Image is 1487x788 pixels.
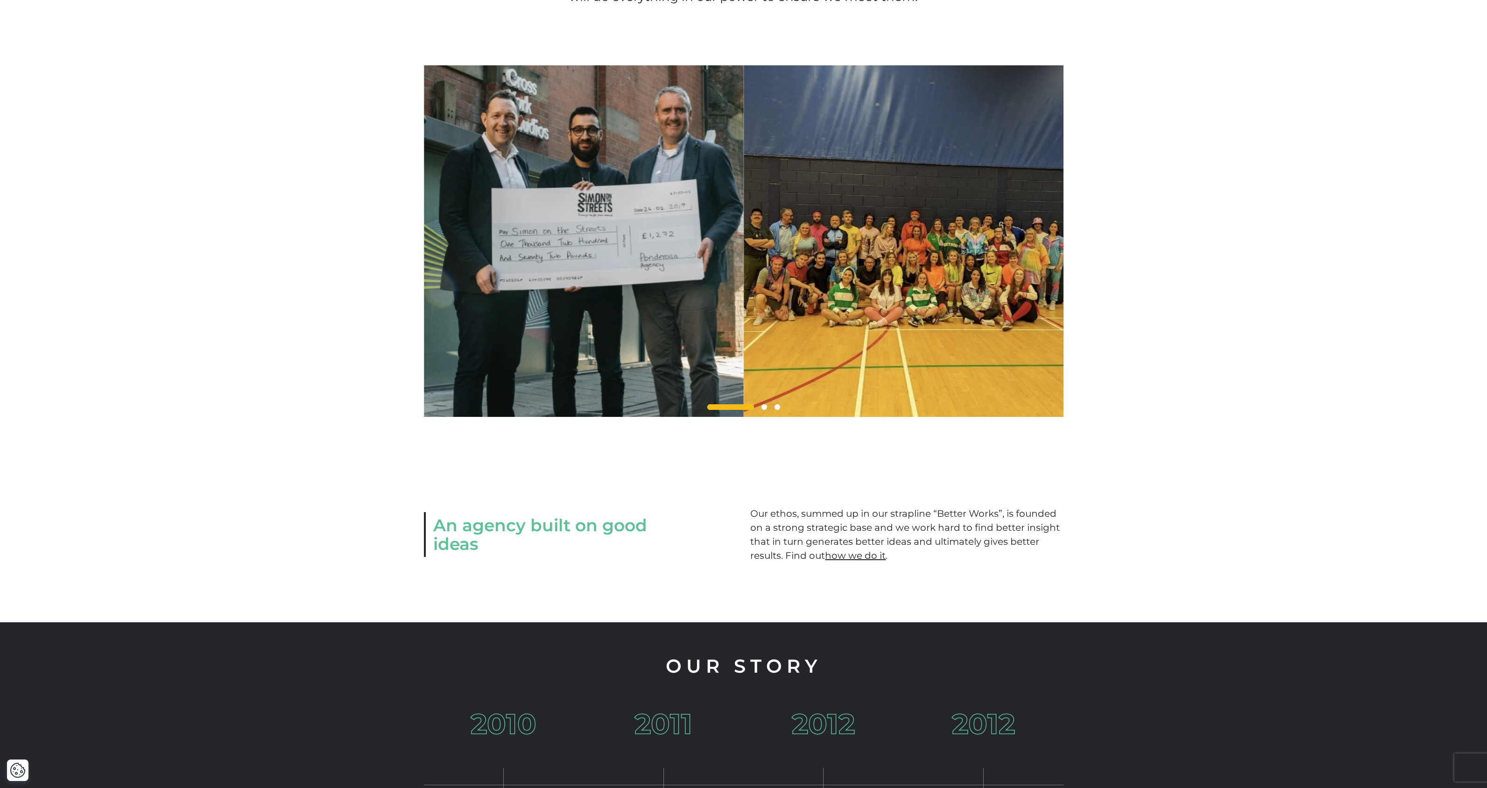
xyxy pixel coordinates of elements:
[744,65,1064,417] img: Ponderosa Sports Day
[10,762,26,778] button: Cookie Settings
[952,710,1015,738] h3: 2012
[471,710,536,738] h3: 2010
[634,710,692,738] h3: 2011
[825,550,886,561] a: how we do it
[424,652,1064,680] h2: Our Story
[750,507,1063,563] p: Our ethos, summed up in our strapline “Better Works”, is founded on a strong strategic base and w...
[424,512,682,557] h2: An agency built on good ideas
[424,65,744,417] img: Ponderosa-and-Simon-on-the-Streets
[10,762,26,778] img: Revisit consent button
[792,710,855,738] h3: 2012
